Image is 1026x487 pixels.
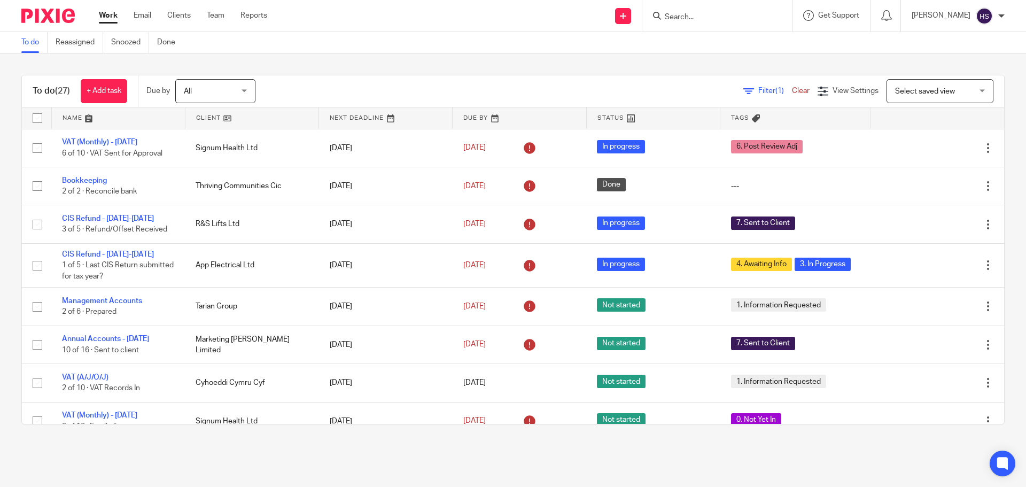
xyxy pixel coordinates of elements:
td: Signum Health Ltd [185,402,318,440]
span: 7. Sent to Client [731,217,795,230]
td: R&S Lifts Ltd [185,205,318,243]
span: In progress [597,140,645,153]
span: View Settings [833,87,879,95]
td: [DATE] [319,243,453,287]
td: Tarian Group [185,288,318,326]
span: [DATE] [463,418,486,425]
span: 3. In Progress [795,258,851,271]
span: [DATE] [463,220,486,228]
a: Snoozed [111,32,149,53]
td: Signum Health Ltd [185,129,318,167]
span: 1 of 5 · Last CIS Return submitted for tax year? [62,261,174,280]
td: [DATE] [319,129,453,167]
span: [DATE] [463,303,486,310]
a: Done [157,32,183,53]
td: [DATE] [319,205,453,243]
p: [PERSON_NAME] [912,10,970,21]
td: Thriving Communities Cic [185,167,318,205]
span: [DATE] [463,341,486,349]
a: Management Accounts [62,297,142,305]
span: [DATE] [463,379,486,386]
span: 4. Awaiting Info [731,258,792,271]
a: Bookkeeping [62,177,107,184]
h1: To do [33,86,70,97]
span: All [184,88,192,95]
a: Work [99,10,118,21]
span: (1) [775,87,784,95]
td: [DATE] [319,326,453,364]
a: CIS Refund - [DATE]-[DATE] [62,215,154,222]
span: In progress [597,258,645,271]
a: To do [21,32,48,53]
div: --- [731,181,860,191]
a: Reports [240,10,267,21]
input: Search [664,13,760,22]
a: Team [207,10,224,21]
span: 6 of 10 · VAT Sent for Approval [62,150,162,157]
span: (27) [55,87,70,95]
td: [DATE] [319,288,453,326]
span: 1. Information Requested [731,298,826,312]
a: Annual Accounts - [DATE] [62,335,149,343]
a: VAT (A/J/O/J) [62,374,108,381]
span: 10 of 16 · Sent to client [62,346,139,354]
td: Marketing [PERSON_NAME] Limited [185,326,318,364]
span: 2 of 6 · Prepared [62,308,116,316]
a: VAT (Monthly) - [DATE] [62,412,137,419]
span: Get Support [818,12,859,19]
td: [DATE] [319,167,453,205]
span: 2 of 10 · VAT Records In [62,384,140,392]
span: 7. Sent to Client [731,337,795,350]
span: 6. Post Review Adj [731,140,803,153]
span: 0. Not Yet In [731,413,781,427]
a: + Add task [81,79,127,103]
span: 2 of 2 · Reconcile bank [62,188,137,195]
span: Not started [597,337,646,350]
span: 3 of 5 · Refund/Offset Received [62,226,167,234]
td: [DATE] [319,402,453,440]
a: VAT (Monthly) - [DATE] [62,138,137,146]
span: Select saved view [895,88,955,95]
span: [DATE] [463,182,486,190]
span: Done [597,178,626,191]
td: App Electrical Ltd [185,243,318,287]
span: Filter [758,87,792,95]
span: Not started [597,298,646,312]
img: svg%3E [976,7,993,25]
td: Cyhoeddi Cymru Cyf [185,364,318,402]
span: [DATE] [463,261,486,269]
a: Clear [792,87,810,95]
a: Clients [167,10,191,21]
span: In progress [597,217,645,230]
img: Pixie [21,9,75,23]
a: CIS Refund - [DATE]-[DATE] [62,251,154,258]
span: Not started [597,413,646,427]
p: Due by [146,86,170,96]
span: Tags [731,115,749,121]
span: 1. Information Requested [731,375,826,388]
td: [DATE] [319,364,453,402]
span: Not started [597,375,646,388]
a: Reassigned [56,32,103,53]
span: 0 of 10 · Email client [62,423,128,430]
a: Email [134,10,151,21]
span: [DATE] [463,144,486,152]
